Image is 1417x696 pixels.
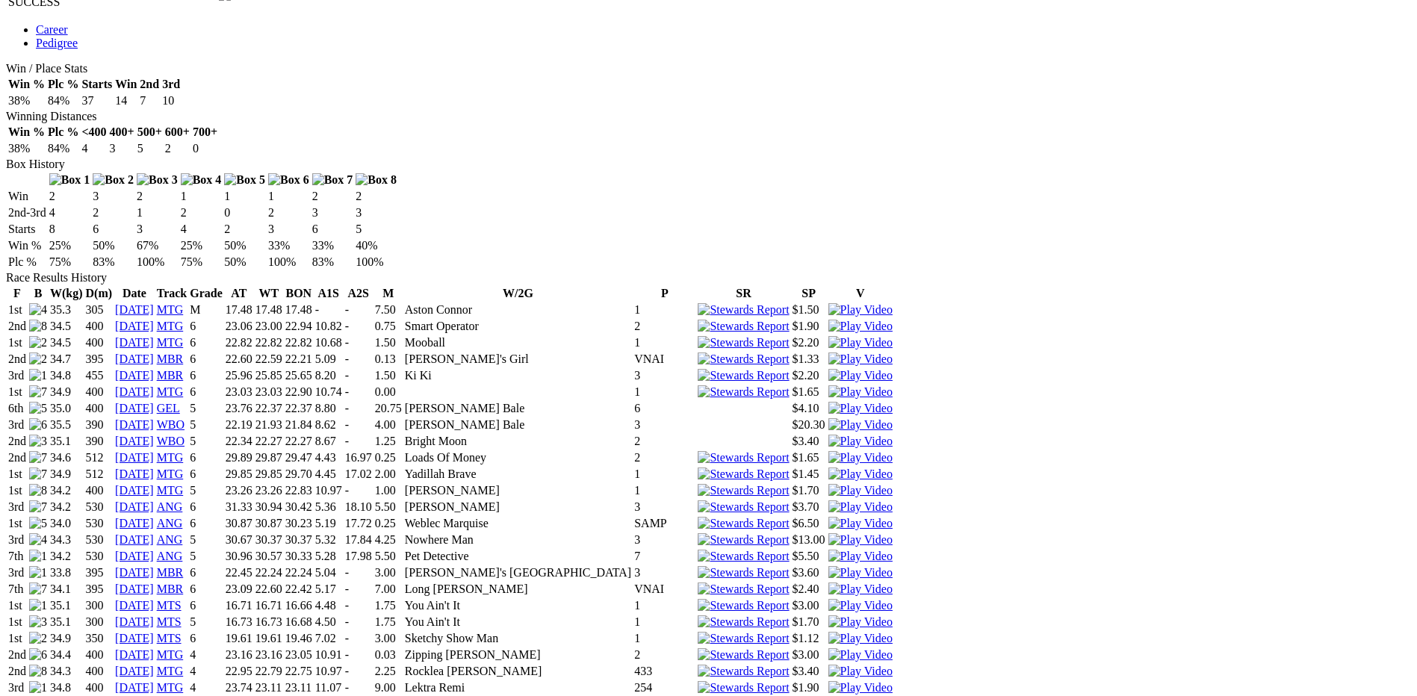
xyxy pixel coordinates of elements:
td: 4 [49,205,91,220]
th: SR [697,286,790,301]
a: WBO [157,435,185,447]
td: 6 [189,368,223,383]
td: 67% [136,238,179,253]
img: Stewards Report [698,615,789,629]
td: 14 [114,93,137,108]
a: MTG [157,320,184,332]
td: 5.09 [314,352,343,367]
td: 1 [633,335,695,350]
td: Plc % [7,255,47,270]
img: 7 [29,500,47,514]
img: Play Video [828,467,893,481]
td: 2 [92,205,134,220]
img: 8 [29,665,47,678]
td: 2 [355,189,397,204]
a: View replay [828,681,893,694]
a: View replay [828,320,893,332]
a: MTG [157,451,184,464]
td: 400 [85,319,114,334]
th: Win % [7,125,46,140]
a: View replay [828,352,893,365]
th: 2nd [139,77,160,92]
img: Stewards Report [698,648,789,662]
img: Stewards Report [698,500,789,514]
td: 4 [81,141,107,156]
img: Play Video [828,681,893,695]
a: [DATE] [115,517,154,529]
div: Box History [6,158,1411,171]
td: $2.20 [792,335,826,350]
td: 0.75 [374,319,403,334]
a: [DATE] [115,599,154,612]
th: 700+ [192,125,218,140]
td: 83% [311,255,354,270]
td: 37 [81,93,113,108]
a: ANG [157,517,183,529]
img: 2 [29,352,47,366]
img: Play Video [828,402,893,415]
td: 305 [85,302,114,317]
a: View replay [828,550,893,562]
td: 38% [7,141,46,156]
img: Play Video [828,599,893,612]
th: B [28,286,48,301]
td: Aston Connor [404,302,632,317]
img: Stewards Report [698,632,789,645]
td: VNAI [633,352,695,367]
th: 500+ [137,125,163,140]
td: 34.5 [49,319,84,334]
td: 33% [311,238,354,253]
img: 1 [29,550,47,563]
img: Play Video [828,385,893,399]
a: [DATE] [115,533,154,546]
td: 100% [355,255,397,270]
td: 455 [85,368,114,383]
a: MTG [157,385,184,398]
td: 1 [223,189,266,204]
td: 5 [355,222,397,237]
a: [DATE] [115,336,154,349]
th: W(kg) [49,286,84,301]
td: 395 [85,352,114,367]
img: 7 [29,467,47,481]
td: 3 [311,205,354,220]
a: [DATE] [115,467,154,480]
td: 0.13 [374,352,403,367]
img: Stewards Report [698,582,789,596]
td: - [344,319,373,334]
td: 3 [109,141,135,156]
a: Watch Replay on Watchdog [828,435,893,447]
a: [DATE] [115,665,154,677]
td: Mooball [404,335,632,350]
img: Play Video [828,648,893,662]
td: 40% [355,238,397,253]
td: 25% [180,238,223,253]
th: BON [285,286,313,301]
img: Play Video [828,665,893,678]
img: Stewards Report [698,336,789,349]
td: 2 [180,205,223,220]
td: - [344,352,373,367]
td: 2 [633,319,695,334]
td: 50% [92,238,134,253]
a: View replay [828,451,893,464]
a: View replay [828,500,893,513]
td: 3 [92,189,134,204]
img: Stewards Report [698,533,789,547]
a: WBO [157,418,185,431]
th: Track [156,286,188,301]
td: 22.82 [285,335,313,350]
td: 2nd [7,319,27,334]
th: A1S [314,286,343,301]
a: View replay [828,336,893,349]
td: 100% [136,255,179,270]
a: View replay [828,615,893,628]
a: MTS [157,599,182,612]
td: 34.7 [49,352,84,367]
img: Stewards Report [698,385,789,399]
td: 2 [267,205,310,220]
img: Box 4 [181,173,222,187]
img: Box 1 [49,173,90,187]
img: 7 [29,451,47,464]
td: 1 [267,189,310,204]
